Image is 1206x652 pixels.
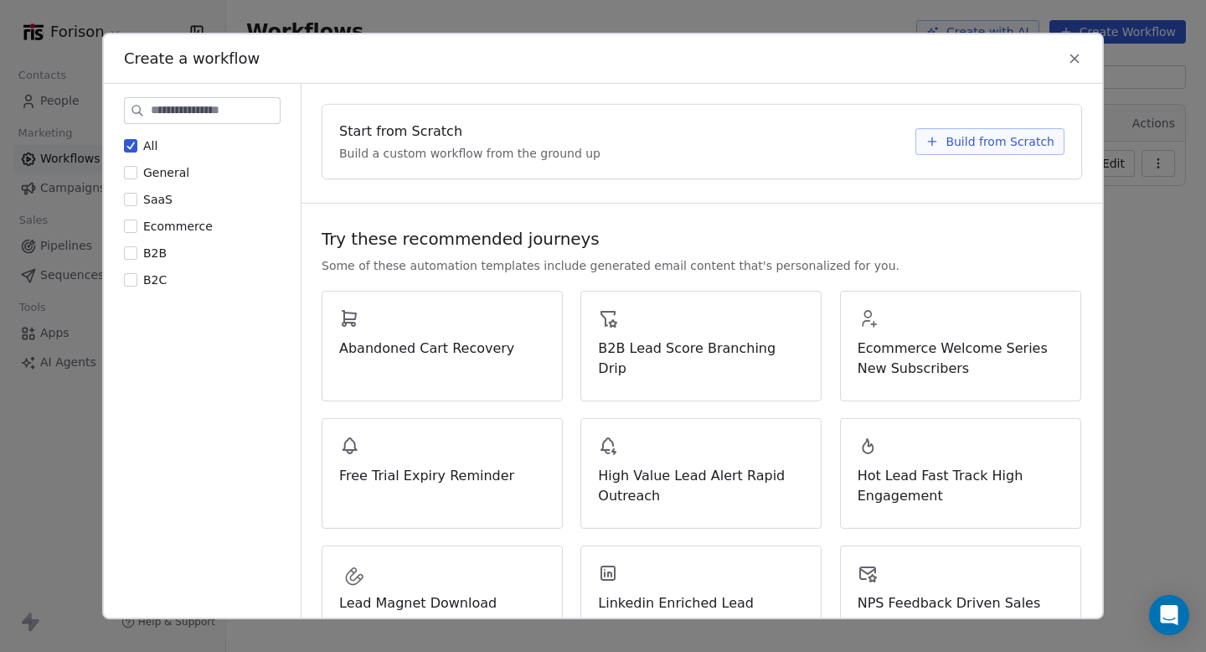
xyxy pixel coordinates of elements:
[64,99,150,110] div: Domain Overview
[143,193,173,206] span: SaaS
[339,593,545,634] span: Lead Magnet Download Educational Drip
[185,99,282,110] div: Keywords by Traffic
[858,593,1064,634] span: NPS Feedback Driven Sales Motion
[44,44,184,57] div: Domain: [DOMAIN_NAME]
[598,593,804,634] span: Linkedin Enriched Lead Nurture
[858,466,1064,506] span: Hot Lead Fast Track High Engagement
[167,97,180,111] img: tab_keywords_by_traffic_grey.svg
[339,145,600,162] span: Build a custom workflow from the ground up
[339,339,545,359] span: Abandoned Cart Recovery
[27,44,40,57] img: website_grey.svg
[124,245,137,261] button: B2B
[915,128,1064,155] button: Build from Scratch
[946,133,1054,150] span: Build from Scratch
[598,339,804,379] span: B2B Lead Score Branching Drip
[143,246,167,260] span: B2B
[143,220,213,233] span: Ecommerce
[27,27,40,40] img: logo_orange.svg
[124,137,137,154] button: All
[143,273,167,287] span: B2C
[45,97,59,111] img: tab_domain_overview_orange.svg
[124,164,137,181] button: General
[143,166,189,179] span: General
[124,48,260,70] span: Create a workflow
[1149,595,1189,635] div: Open Intercom Messenger
[143,139,157,153] span: All
[47,27,82,40] div: v 4.0.25
[322,257,899,274] span: Some of these automation templates include generated email content that's personalized for you.
[858,339,1064,379] span: Ecommerce Welcome Series New Subscribers
[124,272,137,288] button: B2C
[124,191,137,208] button: SaaS
[339,466,545,486] span: Free Trial Expiry Reminder
[598,466,804,506] span: High Value Lead Alert Rapid Outreach
[322,227,600,251] span: Try these recommended journeys
[339,122,462,142] span: Start from Scratch
[124,218,137,235] button: Ecommerce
